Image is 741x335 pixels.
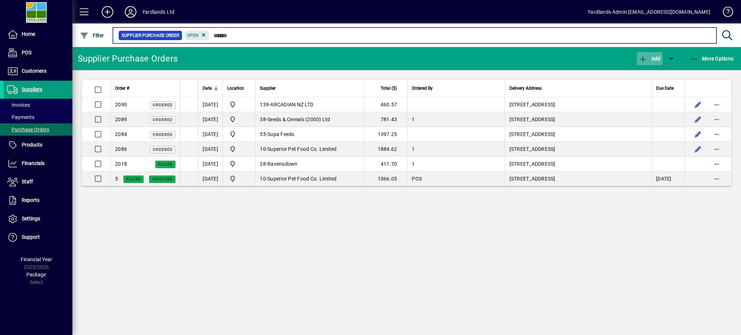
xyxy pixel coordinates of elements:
[153,147,173,152] span: Ordered
[152,177,173,182] span: Invoiced
[364,97,407,112] td: 460.57
[4,25,72,43] a: Home
[267,146,336,152] span: Superior Pet Food Co. Limited
[198,171,223,186] td: [DATE]
[692,143,704,155] button: Edit
[22,179,33,185] span: Staff
[711,114,723,125] button: More options
[505,171,651,186] td: [STREET_ADDRESS]
[227,130,251,139] span: Yardlands Limited
[364,142,407,157] td: 1884.62
[4,228,72,246] a: Support
[4,44,72,62] a: POS
[711,99,723,110] button: More options
[505,97,651,112] td: [STREET_ADDRESS]
[692,114,704,125] button: Edit
[412,84,433,92] span: Ordered By
[227,160,251,168] span: Yardlands Limited
[22,31,35,37] span: Home
[227,84,244,92] span: Location
[22,86,42,92] span: Suppliers
[255,142,364,157] td: -
[4,154,72,173] a: Financials
[22,197,39,203] span: Reports
[7,102,30,108] span: Invoices
[688,52,736,65] button: More Options
[126,177,141,182] span: Filled
[115,116,127,122] span: 2089
[4,136,72,154] a: Products
[7,127,49,132] span: Purchase Orders
[364,127,407,142] td: 1397.25
[4,111,72,123] a: Payments
[142,6,174,18] div: Yardlands Ltd
[270,102,313,107] span: ARCADIAN NZ LTD
[203,84,212,92] span: Date
[203,84,218,92] div: Date
[4,123,72,136] a: Purchase Orders
[692,128,704,140] button: Edit
[227,115,251,124] span: Yardlands Limited
[153,132,173,137] span: Ordered
[267,131,295,137] span: Supa Feeds
[364,157,407,171] td: 411.70
[227,84,251,92] div: Location
[588,6,710,18] div: Yardlands Admin [EMAIL_ADDRESS][DOMAIN_NAME]
[4,62,72,80] a: Customers
[22,160,45,166] span: Financials
[412,146,415,152] span: 1
[198,127,223,142] td: [DATE]
[22,142,42,148] span: Products
[412,116,415,122] span: 1
[198,112,223,127] td: [DATE]
[690,56,734,62] span: More Options
[4,99,72,111] a: Invoices
[187,33,199,38] span: Open
[656,84,680,92] div: Due Date
[255,171,364,186] td: -
[505,127,651,142] td: [STREET_ADDRESS]
[260,161,266,167] span: 28
[260,102,269,107] span: 139
[692,99,704,110] button: Edit
[381,84,397,92] span: Total ($)
[115,176,118,182] span: 5
[115,84,129,92] span: Order #
[153,103,173,107] span: Ordered
[78,29,106,42] button: Filter
[115,102,127,107] span: 2090
[711,128,723,140] button: More options
[80,33,104,38] span: Filter
[711,173,723,185] button: More options
[4,210,72,228] a: Settings
[412,176,422,182] span: POS
[122,32,179,39] span: Supplier Purchase Order
[255,97,364,112] td: -
[651,171,685,186] td: [DATE]
[260,176,266,182] span: 10
[260,84,359,92] div: Supplier
[255,157,364,171] td: -
[115,146,127,152] span: 2086
[267,161,298,167] span: Ravensdown
[637,52,662,65] button: Add
[119,5,142,18] button: Profile
[255,112,364,127] td: -
[198,142,223,157] td: [DATE]
[22,234,40,240] span: Support
[22,68,46,74] span: Customers
[509,84,542,92] span: Delivery Address
[158,162,173,167] span: Filled
[505,157,651,171] td: [STREET_ADDRESS]
[184,31,210,40] mat-chip: Completion Status: Open
[260,116,266,122] span: 38
[368,84,403,92] div: Total ($)
[412,84,500,92] div: Ordered By
[227,174,251,183] span: Yardlands Limited
[227,145,251,153] span: Yardlands Limited
[198,157,223,171] td: [DATE]
[96,5,119,18] button: Add
[364,171,407,186] td: 1066.05
[22,50,31,55] span: POS
[260,84,276,92] span: Supplier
